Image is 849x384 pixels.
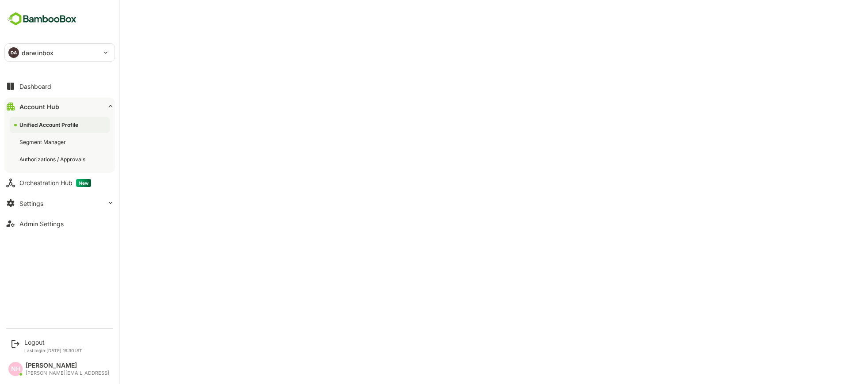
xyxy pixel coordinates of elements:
[4,77,115,95] button: Dashboard
[4,215,115,232] button: Admin Settings
[26,370,109,376] div: [PERSON_NAME][EMAIL_ADDRESS]
[4,11,79,27] img: BambooboxFullLogoMark.5f36c76dfaba33ec1ec1367b70bb1252.svg
[4,174,115,192] button: Orchestration HubNew
[22,48,54,57] p: darwinbox
[4,98,115,115] button: Account Hub
[19,200,43,207] div: Settings
[26,362,109,369] div: [PERSON_NAME]
[19,121,80,129] div: Unified Account Profile
[19,179,91,187] div: Orchestration Hub
[76,179,91,187] span: New
[8,47,19,58] div: DA
[8,362,23,376] div: NH
[19,83,51,90] div: Dashboard
[19,138,68,146] div: Segment Manager
[19,103,59,110] div: Account Hub
[5,44,115,61] div: DAdarwinbox
[24,338,82,346] div: Logout
[19,220,64,228] div: Admin Settings
[4,194,115,212] button: Settings
[24,348,82,353] p: Last login: [DATE] 16:30 IST
[19,156,87,163] div: Authorizations / Approvals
